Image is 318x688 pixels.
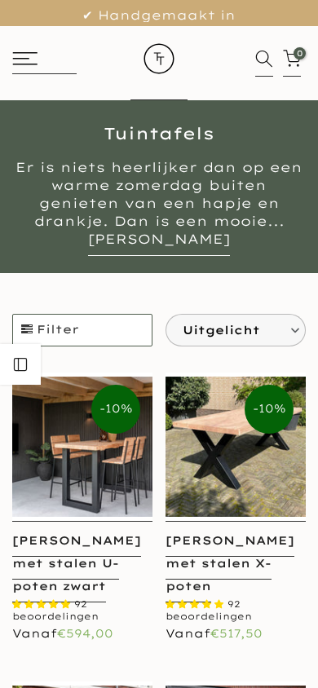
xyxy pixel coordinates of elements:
[166,626,263,641] span: Vanaf
[294,47,306,60] span: 0
[166,598,252,622] span: 92 beoordelingen
[12,126,306,142] h1: Tuintafels
[283,50,301,77] a: 0
[166,315,305,346] label: Uitgelicht
[183,315,276,346] span: Uitgelicht
[91,385,140,434] span: -10%
[245,385,294,434] span: -10%
[2,605,83,686] iframe: toggle-frame
[88,231,230,256] a: [PERSON_NAME]
[12,598,74,610] span: 4.87 stars
[130,26,188,91] img: trend-table
[20,4,298,48] p: ✔ Handgemaakt in [GEOGRAPHIC_DATA]
[13,315,152,346] span: Filter
[12,533,141,602] a: [PERSON_NAME] met stalen U-poten zwart
[57,626,113,641] span: €594,00
[166,533,294,602] a: [PERSON_NAME] met stalen X-poten
[12,158,306,248] div: Er is niets heerlijker dan op een warme zomerdag buiten genieten van een hapje en drankje. Dan is...
[166,598,227,610] span: 4.87 stars
[210,626,263,641] span: €517,50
